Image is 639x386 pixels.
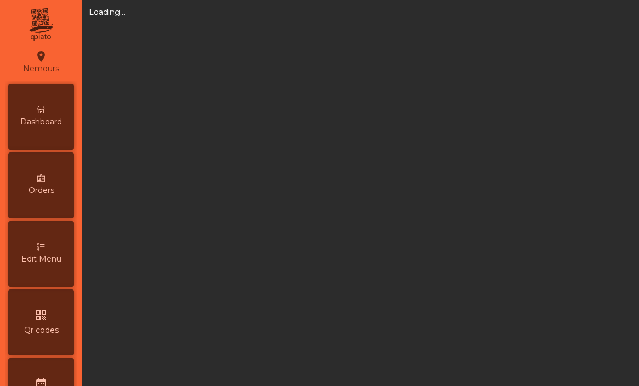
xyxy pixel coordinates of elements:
[29,185,54,196] span: Orders
[89,7,125,17] app-statistics: Loading...
[21,253,61,265] span: Edit Menu
[35,50,48,63] i: location_on
[27,5,54,44] img: qpiato
[35,309,48,322] i: qr_code
[20,116,62,128] span: Dashboard
[24,325,59,336] span: Qr codes
[23,48,59,76] div: Nemours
